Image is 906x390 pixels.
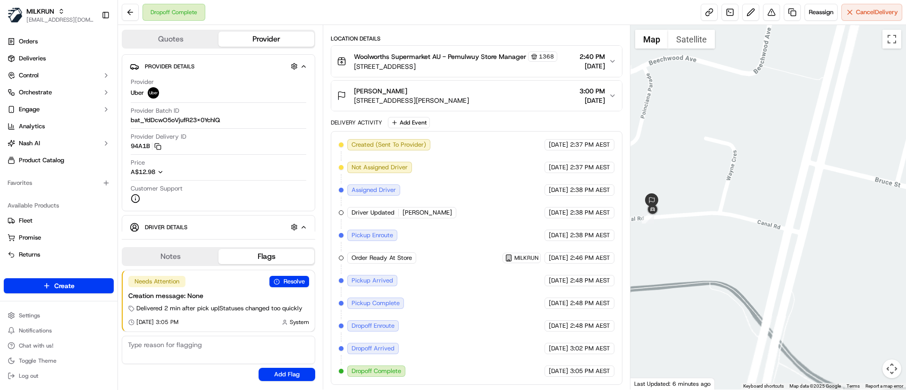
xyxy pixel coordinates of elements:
span: Promise [19,233,41,242]
span: Map data ©2025 Google [789,383,841,389]
span: MILKRUN [514,254,538,262]
button: Resolve [269,276,309,287]
span: Orders [19,37,38,46]
button: [EMAIL_ADDRESS][DOMAIN_NAME] [26,16,94,24]
span: bat_YdDcwO5oVjufR23x0YchlQ [131,116,220,124]
span: [DATE] [549,299,568,307]
span: Woolworths Supermarket AU - Pemulwuy Store Manager [354,52,526,61]
button: CancelDelivery [841,4,902,21]
span: [STREET_ADDRESS] [354,62,557,71]
a: Promise [8,233,110,242]
a: Fleet [8,216,110,225]
span: [DATE] [549,186,568,194]
button: Create [4,278,114,293]
button: Notes [123,249,218,264]
button: Promise [4,230,114,245]
div: Last Updated: 6 minutes ago [630,378,715,390]
span: Created (Sent To Provider) [352,141,426,149]
span: 2:38 PM AEST [570,208,610,217]
span: Dropoff Complete [352,367,401,375]
span: Deliveries [19,54,46,63]
span: Uber [131,89,144,97]
span: Orchestrate [19,88,52,97]
button: Control [4,68,114,83]
button: MILKRUN [26,7,54,16]
button: Provider [218,32,314,47]
button: Quotes [123,32,218,47]
span: Provider [131,78,154,86]
button: MILKRUNMILKRUN[EMAIL_ADDRESS][DOMAIN_NAME] [4,4,98,26]
span: Price [131,158,145,167]
img: Google [633,377,664,390]
button: Keyboard shortcuts [743,383,784,390]
span: Cancel Delivery [856,8,898,17]
span: Engage [19,105,40,114]
span: 2:48 PM AEST [570,299,610,307]
span: [DATE] [549,276,568,285]
span: [DATE] [579,96,605,105]
button: Flags [218,249,314,264]
div: Location Details [331,35,622,42]
span: Driver Details [145,224,187,231]
button: Chat with us! [4,339,114,352]
button: [PERSON_NAME][STREET_ADDRESS][PERSON_NAME]3:00 PM[DATE] [331,81,621,111]
span: System [290,318,309,326]
span: Create [54,281,75,290]
span: [DATE] [549,254,568,262]
span: Pickup Enroute [352,231,393,240]
span: Returns [19,250,40,259]
span: Dropoff Enroute [352,322,394,330]
span: Pickup Complete [352,299,400,307]
button: Nash AI [4,136,114,151]
div: Delivery Activity [331,119,382,126]
a: Deliveries [4,51,114,66]
span: Driver Updated [352,208,394,217]
span: Dropoff Arrived [352,344,394,353]
span: Product Catalog [19,156,64,165]
button: Reassign [805,4,838,21]
span: [STREET_ADDRESS][PERSON_NAME] [354,96,469,105]
span: Fleet [19,216,33,225]
span: [DATE] [549,163,568,172]
span: Analytics [19,122,45,131]
span: Assigned Driver [352,186,396,194]
span: Log out [19,372,38,380]
button: Returns [4,247,114,262]
div: 11 [642,211,654,224]
span: Provider Details [145,63,194,70]
span: Nash AI [19,139,40,148]
span: Provider Batch ID [131,107,179,115]
button: Show satellite imagery [668,30,715,49]
img: MILKRUN [8,8,23,23]
span: 2:37 PM AEST [570,141,610,149]
span: 2:48 PM AEST [570,322,610,330]
span: 2:48 PM AEST [570,276,610,285]
span: Customer Support [131,184,183,193]
span: [DATE] [549,367,568,375]
div: Available Products [4,198,114,213]
button: Woolworths Supermarket AU - Pemulwuy Store Manager1368[STREET_ADDRESS]2:40 PM[DATE] [331,46,621,77]
span: Chat with us! [19,342,53,349]
button: Map camera controls [882,359,901,378]
span: Provider Delivery ID [131,133,186,141]
span: [DATE] [549,208,568,217]
div: Creation message: None [128,291,309,300]
span: 1368 [539,53,554,60]
span: Pickup Arrived [352,276,393,285]
span: [PERSON_NAME] [403,208,452,217]
span: [DATE] 3:05 PM [136,318,178,326]
div: Favorites [4,175,114,191]
span: 2:38 PM AEST [570,231,610,240]
span: 3:05 PM AEST [570,367,610,375]
span: Settings [19,312,40,319]
button: Engage [4,102,114,117]
span: 3:02 PM AEST [570,344,610,353]
button: A$12.98 [131,168,214,176]
a: Terms (opens in new tab) [847,383,860,389]
span: Order Ready At Store [352,254,412,262]
button: Orchestrate [4,85,114,100]
button: Settings [4,309,114,322]
span: [DATE] [549,322,568,330]
span: Control [19,71,39,80]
